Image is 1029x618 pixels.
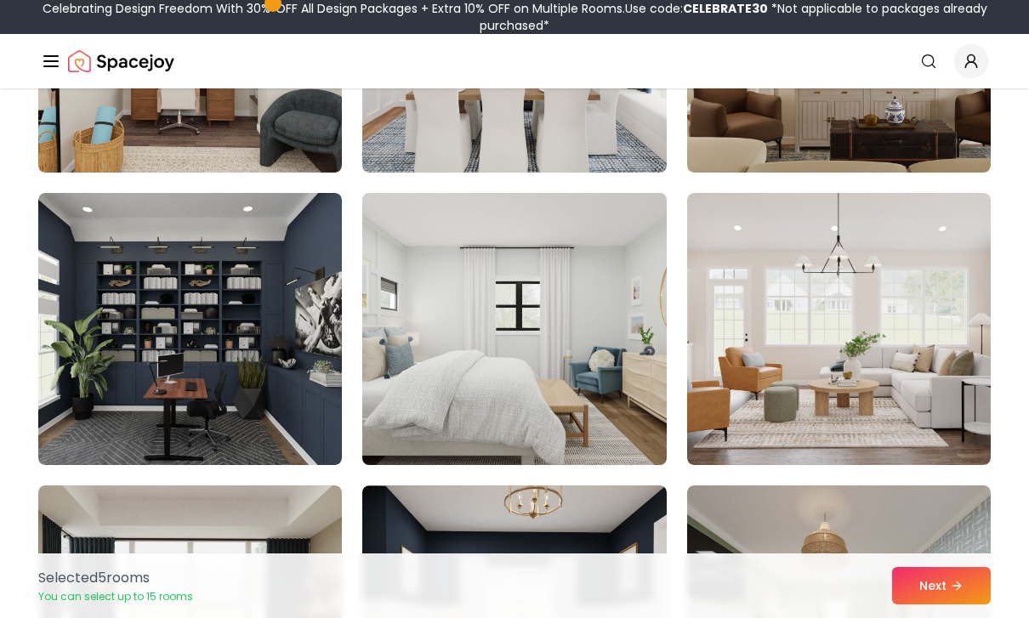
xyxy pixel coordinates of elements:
[38,590,193,604] p: You can select up to 15 rooms
[355,186,674,472] img: Room room-50
[41,34,988,88] nav: Global
[68,44,174,78] img: Spacejoy Logo
[687,193,991,465] img: Room room-51
[38,568,193,588] p: Selected 5 room s
[892,567,991,604] button: Next
[68,44,174,78] a: Spacejoy
[38,193,342,465] img: Room room-49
